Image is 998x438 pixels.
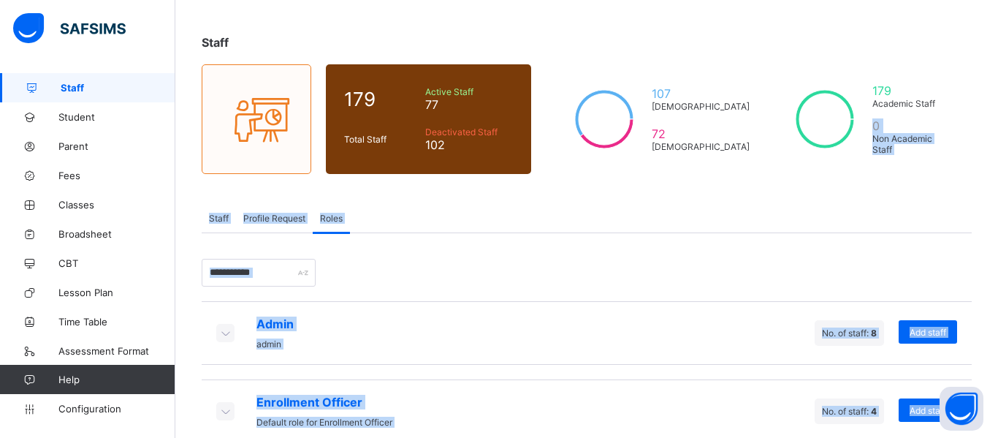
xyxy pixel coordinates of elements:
[940,387,983,431] button: Open asap
[872,83,953,98] span: 179
[61,82,175,94] span: Staff
[58,111,175,123] span: Student
[425,127,513,137] span: Deactivated Staff
[58,316,175,328] span: Time Table
[243,213,305,224] span: Profile Request
[256,395,392,409] span: Enrollment Officer
[872,118,953,133] span: 0
[58,228,175,240] span: Broadsheet
[652,86,750,101] span: 107
[871,328,877,339] span: 8
[822,406,877,417] span: No. of staff:
[910,405,946,416] span: Add staff
[872,133,953,155] span: Non Academic Staff
[425,137,513,152] span: 102
[425,97,513,112] span: 77
[58,140,175,152] span: Parent
[910,327,946,338] span: Add staff
[58,287,175,298] span: Lesson Plan
[652,141,750,152] span: [DEMOGRAPHIC_DATA]
[872,98,953,109] span: Academic Staff
[202,35,229,50] span: Staff
[256,317,294,331] span: Admin
[58,345,175,357] span: Assessment Format
[58,403,175,415] span: Configuration
[209,213,229,224] span: Staff
[652,127,750,141] span: 72
[58,199,175,211] span: Classes
[652,101,750,112] span: [DEMOGRAPHIC_DATA]
[13,13,126,44] img: safsims
[425,86,513,97] span: Active Staff
[871,406,877,417] span: 4
[58,257,175,269] span: CBT
[58,170,175,181] span: Fees
[58,374,175,385] span: Help
[256,339,281,350] span: admin
[344,88,418,110] span: 179
[822,328,877,339] span: No. of staff:
[320,213,343,224] span: Roles
[256,417,392,428] span: Default role for Enrollment Officer
[340,130,422,148] div: Total Staff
